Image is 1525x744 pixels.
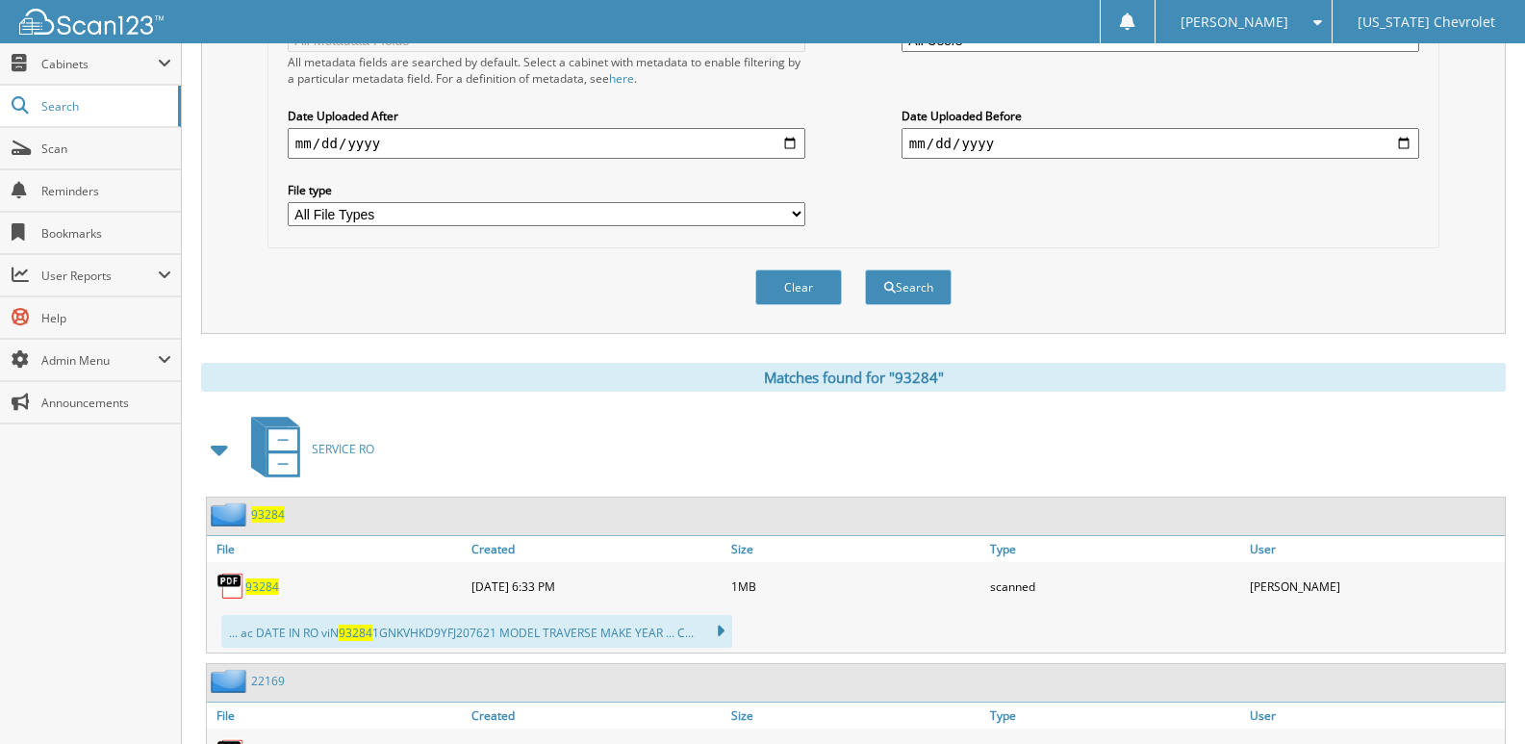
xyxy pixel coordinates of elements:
span: 93284 [339,625,372,641]
div: All metadata fields are searched by default. Select a cabinet with metadata to enable filtering b... [288,54,805,87]
span: Bookmarks [41,225,171,242]
a: File [207,536,467,562]
a: User [1245,703,1505,729]
a: Size [726,536,986,562]
a: Type [985,703,1245,729]
a: Created [467,703,726,729]
input: end [902,128,1419,159]
span: Announcements [41,395,171,411]
img: scan123-logo-white.svg [19,9,164,35]
a: 93284 [245,578,279,595]
a: 22169 [251,673,285,689]
span: Cabinets [41,56,158,72]
a: File [207,703,467,729]
a: 93284 [251,506,285,523]
span: User Reports [41,268,158,284]
span: SERVICE RO [312,441,374,457]
span: Admin Menu [41,352,158,369]
span: Reminders [41,183,171,199]
label: Date Uploaded After [288,108,805,124]
div: 1MB [726,567,986,605]
img: folder2.png [211,669,251,693]
span: Scan [41,141,171,157]
div: scanned [985,567,1245,605]
div: [PERSON_NAME] [1245,567,1505,605]
img: folder2.png [211,502,251,526]
label: Date Uploaded Before [902,108,1419,124]
span: [US_STATE] Chevrolet [1358,16,1495,28]
img: PDF.png [216,572,245,601]
a: SERVICE RO [240,411,374,487]
span: Help [41,310,171,326]
a: Type [985,536,1245,562]
a: here [609,70,634,87]
div: ... ac DATE IN RO viN 1GNKVHKD9YFJ207621 MODEL TRAVERSE MAKE YEAR ... C... [221,615,732,648]
button: Search [865,269,952,305]
div: Matches found for "93284" [201,363,1506,392]
button: Clear [755,269,842,305]
a: User [1245,536,1505,562]
div: [DATE] 6:33 PM [467,567,726,605]
a: Created [467,536,726,562]
a: Size [726,703,986,729]
input: start [288,128,805,159]
span: Search [41,98,168,115]
span: [PERSON_NAME] [1181,16,1288,28]
label: File type [288,182,805,198]
iframe: Chat Widget [1429,652,1525,744]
